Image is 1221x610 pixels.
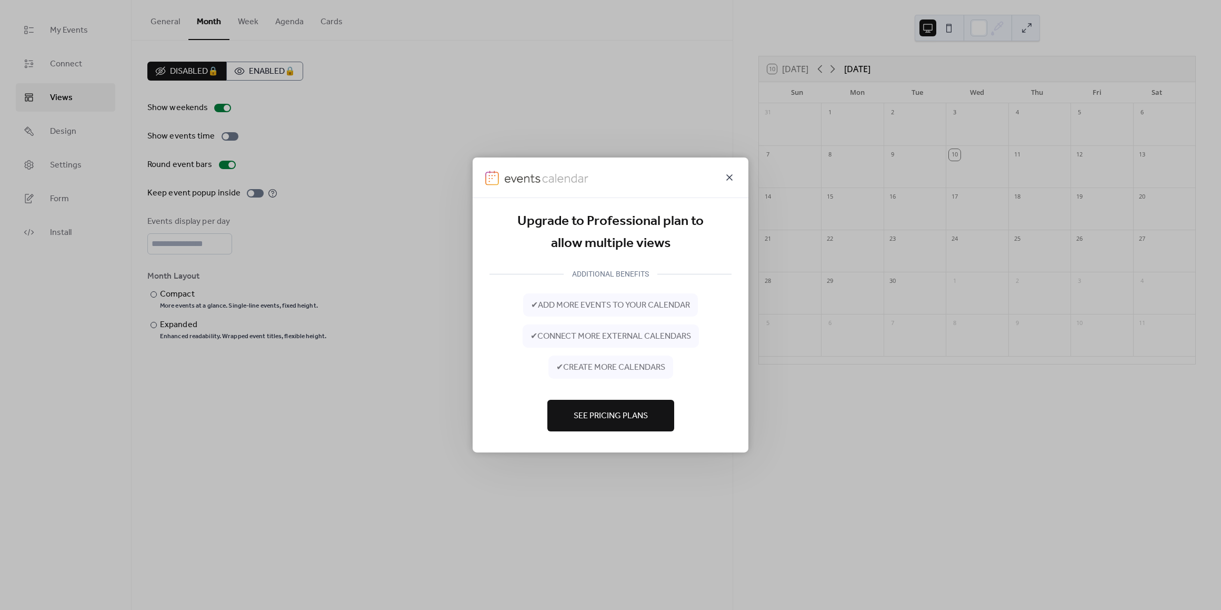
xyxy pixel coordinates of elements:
span: ✔ connect more external calendars [531,330,691,343]
div: Upgrade to Professional plan to allow multiple views [489,211,732,254]
img: logo-icon [485,171,499,185]
button: See Pricing Plans [547,400,674,431]
div: ADDITIONAL BENEFITS [564,268,657,280]
img: logo-type [504,171,589,185]
span: ✔ create more calendars [556,361,665,374]
span: See Pricing Plans [574,410,648,422]
span: ✔ add more events to your calendar [531,299,690,312]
